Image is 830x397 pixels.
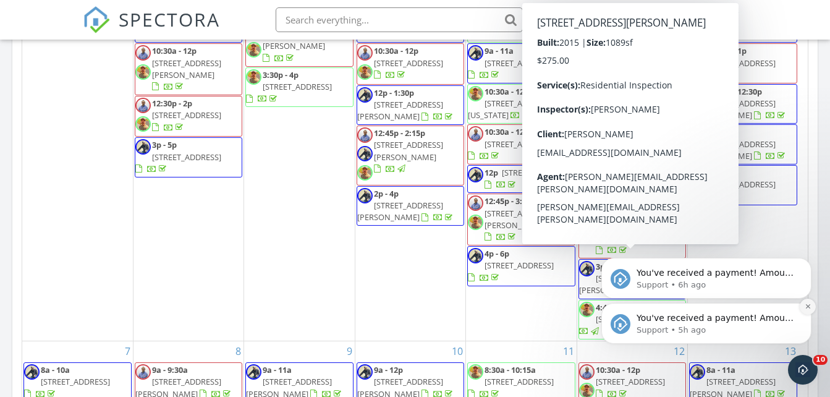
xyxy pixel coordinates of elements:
[690,167,776,202] a: 4p - 6p [STREET_ADDRESS]
[357,45,373,61] img: profile_pic.jpg
[596,139,665,150] span: [STREET_ADDRESS]
[813,355,828,365] span: 10
[135,43,242,95] a: 10:30a - 12p [STREET_ADDRESS][PERSON_NAME]
[468,45,554,80] a: 9a - 11a [STREET_ADDRESS]
[485,376,554,387] span: [STREET_ADDRESS]
[690,139,776,161] span: [STREET_ADDRESS][PERSON_NAME]
[690,126,705,142] img: gpjzplpgcnr3.png
[152,139,177,150] span: 3p - 5p
[468,248,554,283] a: 4p - 6p [STREET_ADDRESS]
[357,64,373,80] img: img_20250720_185139_380.jpg
[344,341,355,361] a: Go to September 9, 2025
[54,88,213,234] span: You've received a payment! Amount $350.00 Fee $0.00 Net $350.00 Transaction # pi_3SCS1FK7snlDGpRF...
[579,126,595,142] img: gpjzplpgcnr3.png
[357,200,443,223] span: [STREET_ADDRESS][PERSON_NAME]
[263,5,332,64] a: 10:30a - 12p [STREET_ADDRESS][PERSON_NAME][PERSON_NAME]
[152,109,221,121] span: [STREET_ADDRESS]
[135,45,151,61] img: profile_pic.jpg
[468,126,483,142] img: profile_pic.jpg
[632,20,739,32] div: RGV Home Inspections
[689,84,797,124] a: 11:30a - 12:30p [STREET_ADDRESS][PERSON_NAME]
[135,139,151,155] img: gpjzplpgcnr3.png
[152,98,221,132] a: 12:30p - 2p [STREET_ADDRESS]
[246,69,261,85] img: img_20250720_185139_380.jpg
[152,364,188,375] span: 9a - 9:30a
[245,67,353,108] a: 3:30p - 4p [STREET_ADDRESS]
[468,86,554,121] a: 10:30a - 12p [STREET_ADDRESS][US_STATE]
[357,87,373,103] img: gpjzplpgcnr3.png
[135,64,151,80] img: img_20250720_185139_380.jpg
[690,45,776,80] a: 10:30a - 1p [STREET_ADDRESS]
[485,195,554,242] a: 12:45p - 3:15p [STREET_ADDRESS][PERSON_NAME]
[357,87,455,122] a: 12p - 1:30p [STREET_ADDRESS][PERSON_NAME]
[579,45,678,80] a: 9a [STREET_ADDRESS][PERSON_NAME]
[152,152,221,163] span: [STREET_ADDRESS]
[357,85,464,126] a: 12p - 1:30p [STREET_ADDRESS][PERSON_NAME]
[578,207,686,258] a: 2p - 4p [STREET_ADDRESS][PERSON_NAME]
[468,167,483,182] img: gpjzplpgcnr3.png
[578,124,686,164] a: 12p - 2p [STREET_ADDRESS]
[357,43,464,84] a: 10:30a - 12p [STREET_ADDRESS]
[690,86,787,121] a: 11:30a - 12:30p [STREET_ADDRESS][PERSON_NAME]
[246,364,261,380] img: gpjzplpgcnr3.png
[485,167,571,190] a: 12p [STREET_ADDRESS]
[596,167,665,202] a: 12p - 1:30p [STREET_ADDRESS]
[357,5,443,40] a: 9a - 11a [STREET_ADDRESS]
[485,58,554,69] span: [STREET_ADDRESS]
[467,124,575,164] a: 10:30a - 12p [STREET_ADDRESS]
[485,167,498,178] span: 12p
[263,69,299,80] span: 3:30p - 4p
[357,127,373,143] img: profile_pic.jpg
[467,246,575,286] a: 4p - 6p [STREET_ADDRESS]
[217,119,233,135] button: Dismiss notification
[706,45,747,56] span: 10:30a - 1p
[374,45,443,80] a: 10:30a - 12p [STREET_ADDRESS]
[233,341,243,361] a: Go to September 8, 2025
[467,165,575,193] a: 12p [STREET_ADDRESS]
[578,300,686,340] a: 4:45p - 6:15p [STREET_ADDRESS]
[28,90,48,109] img: Profile image for Support
[467,43,575,83] a: 9a - 11a [STREET_ADDRESS]
[152,98,192,109] span: 12:30p - 2p
[596,45,605,56] span: 9a
[485,126,529,137] span: 10:30a - 12p
[374,139,443,162] span: [STREET_ADDRESS][PERSON_NAME]
[579,5,665,40] a: 9a - 11a [STREET_ADDRESS]
[276,7,523,32] input: Search everything...
[690,5,776,40] a: 8a - 10a [STREET_ADDRESS]
[596,364,640,375] span: 10:30a - 12p
[596,376,665,387] span: [STREET_ADDRESS]
[689,43,797,83] a: 10:30a - 1p [STREET_ADDRESS]
[357,364,373,380] img: gpjzplpgcnr3.png
[578,259,686,299] a: 3p - 4:30p [STREET_ADDRESS][PERSON_NAME]
[596,98,665,109] span: [STREET_ADDRESS]
[485,139,554,150] span: [STREET_ADDRESS]
[690,126,787,161] a: 1p - 3p [STREET_ADDRESS][PERSON_NAME]
[689,165,797,205] a: 4p - 6p [STREET_ADDRESS]
[579,86,665,121] a: 10:30a - 11:30a [STREET_ADDRESS]
[135,116,151,132] img: img_20250720_185139_380.jpg
[485,208,554,231] span: [STREET_ADDRESS][PERSON_NAME]
[579,186,595,201] img: img_20250720_185139_380.jpg
[650,7,730,20] div: [PERSON_NAME]
[690,364,705,380] img: gpjzplpgcnr3.png
[357,165,373,181] img: img_20250720_185139_380.jpg
[579,228,595,243] img: img_20250720_185139_380.jpg
[41,364,70,375] span: 8a - 10a
[119,6,220,32] span: SPECTORA
[135,364,151,380] img: profile_pic.jpg
[485,260,554,271] span: [STREET_ADDRESS]
[468,126,554,161] a: 10:30a - 12p [STREET_ADDRESS]
[706,364,735,375] span: 8a - 11a
[583,179,830,364] iframe: Intercom notifications message
[357,99,443,122] span: [STREET_ADDRESS][PERSON_NAME]
[579,86,595,101] img: profile_pic.jpg
[706,86,762,97] span: 11:30a - 12:30p
[579,167,595,182] img: profile_pic.jpg
[468,195,483,211] img: profile_pic.jpg
[152,58,221,80] span: [STREET_ADDRESS][PERSON_NAME]
[374,188,399,199] span: 2p - 4p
